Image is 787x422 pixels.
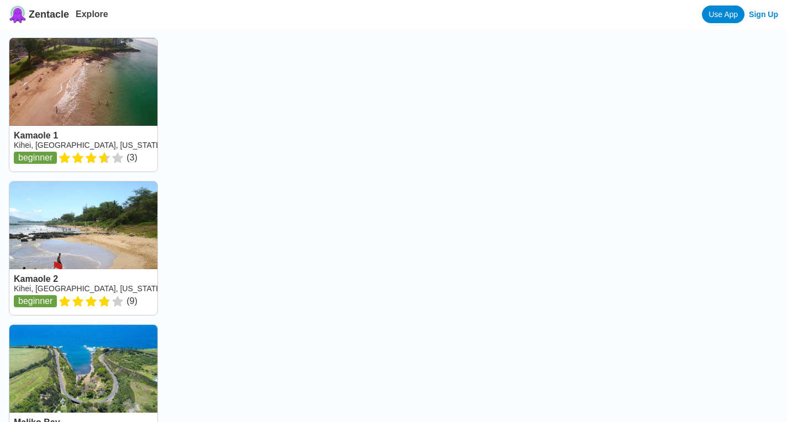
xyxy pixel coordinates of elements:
a: Zentacle logoZentacle [9,6,69,23]
a: Explore [76,9,108,19]
a: Use App [702,6,744,23]
a: Sign Up [749,10,778,19]
img: Zentacle logo [9,6,27,23]
a: Kihei, [GEOGRAPHIC_DATA], [US_STATE] [14,141,163,149]
span: Zentacle [29,9,69,20]
a: Kihei, [GEOGRAPHIC_DATA], [US_STATE] [14,284,163,293]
